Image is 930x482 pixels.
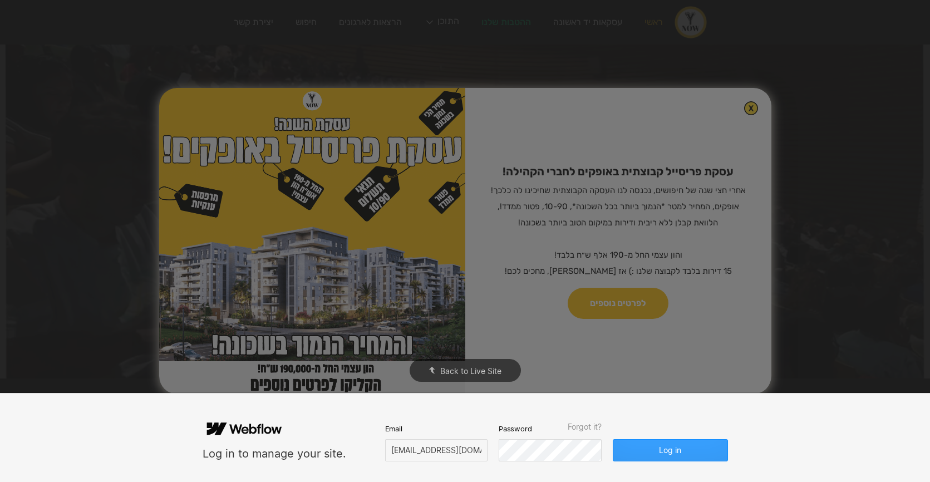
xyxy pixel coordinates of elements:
[385,424,402,434] span: Email
[568,422,602,431] span: Forgot it?
[499,424,532,434] span: Password
[440,366,501,376] span: Back to Live Site
[613,439,727,461] button: Log in
[203,446,346,461] div: Log in to manage your site.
